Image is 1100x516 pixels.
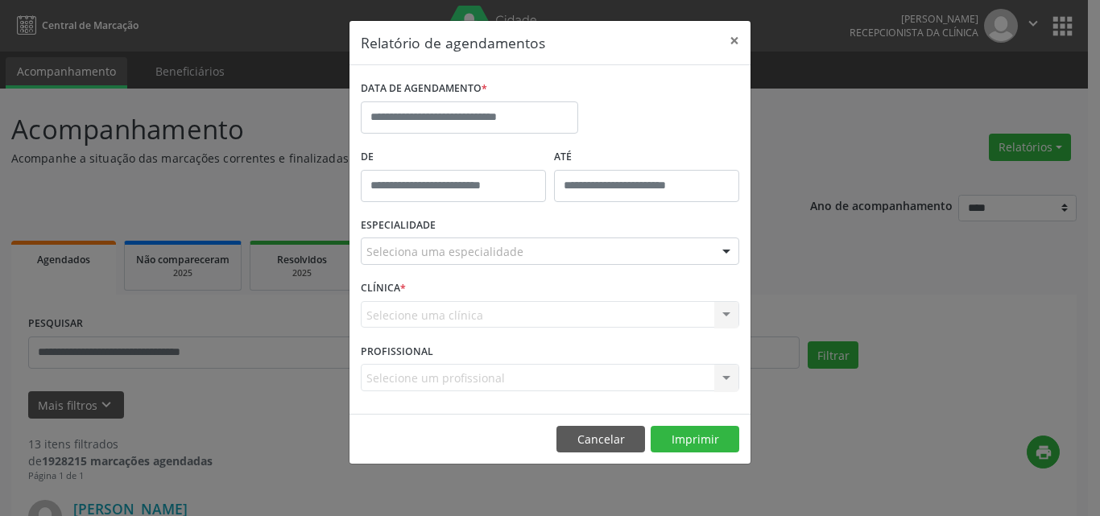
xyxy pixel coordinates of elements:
label: PROFISSIONAL [361,339,433,364]
span: Seleciona uma especialidade [366,243,523,260]
button: Close [718,21,751,60]
label: DATA DE AGENDAMENTO [361,76,487,101]
label: De [361,145,546,170]
button: Cancelar [556,426,645,453]
label: ESPECIALIDADE [361,213,436,238]
label: CLÍNICA [361,276,406,301]
button: Imprimir [651,426,739,453]
h5: Relatório de agendamentos [361,32,545,53]
label: ATÉ [554,145,739,170]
